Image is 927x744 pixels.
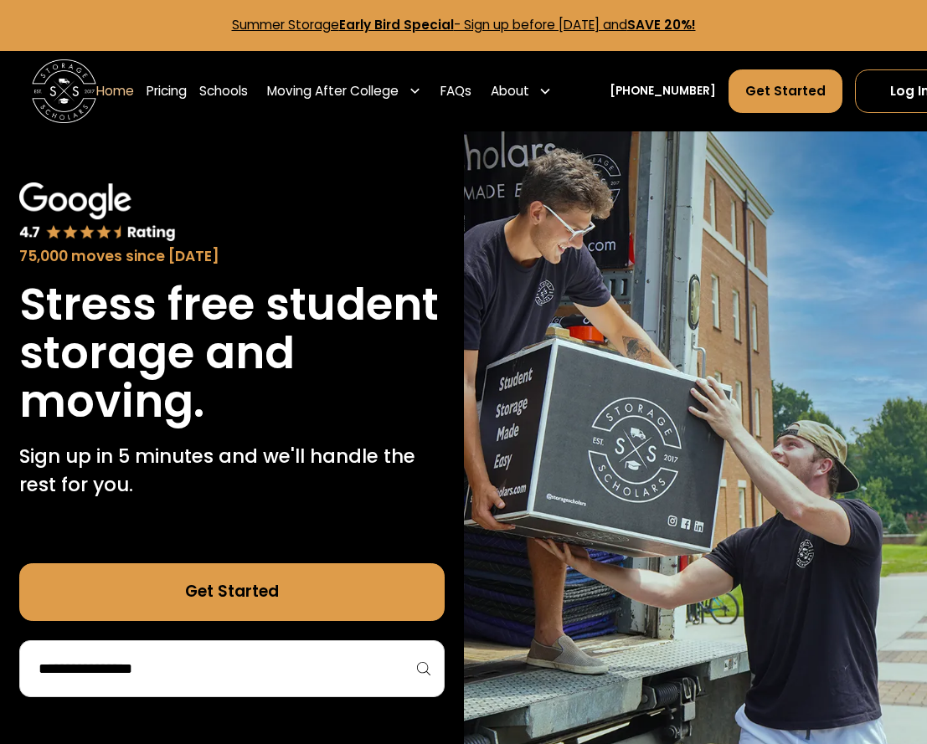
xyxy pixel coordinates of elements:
[19,280,445,426] h1: Stress free student storage and moving.
[627,16,696,33] strong: SAVE 20%!
[19,563,445,621] a: Get Started
[147,69,187,114] a: Pricing
[491,82,529,101] div: About
[729,69,842,113] a: Get Started
[339,16,454,33] strong: Early Bird Special
[96,69,134,114] a: Home
[440,69,471,114] a: FAQs
[261,69,428,114] div: Moving After College
[32,59,96,124] img: Storage Scholars main logo
[484,69,558,114] div: About
[19,246,445,268] div: 75,000 moves since [DATE]
[199,69,248,114] a: Schools
[267,82,399,101] div: Moving After College
[19,182,177,243] img: Google 4.7 star rating
[19,442,445,500] p: Sign up in 5 minutes and we'll handle the rest for you.
[232,16,696,33] a: Summer StorageEarly Bird Special- Sign up before [DATE] andSAVE 20%!
[610,83,716,100] a: [PHONE_NUMBER]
